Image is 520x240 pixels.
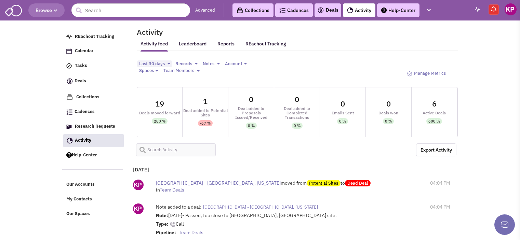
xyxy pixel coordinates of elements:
[75,123,115,129] span: Research Requests
[249,96,253,103] div: 0
[63,178,123,191] a: Our Accounts
[137,67,160,74] button: Spaces
[317,6,338,14] a: Deals
[412,111,457,115] div: Active Deals
[63,45,123,58] a: Calendar
[71,3,190,17] input: Search
[339,118,346,124] div: 0 %
[63,149,123,162] a: Help-Center
[137,111,183,115] div: Deals moved forward
[156,212,168,218] strong: Note:
[232,3,274,17] a: Collections
[345,180,371,186] span: Dead Deal
[245,37,286,51] a: REachout Tracking
[320,111,365,115] div: Emails Sent
[63,120,123,133] a: Research Requests
[203,98,208,105] div: 1
[66,125,72,129] img: Research.png
[203,204,318,210] span: [GEOGRAPHIC_DATA] - [GEOGRAPHIC_DATA], [US_STATE]
[343,3,375,17] a: Activity
[63,74,123,89] a: Deals
[75,48,93,54] span: Calendar
[66,109,72,115] img: Cadences_logo.png
[347,7,353,13] img: Activity.png
[385,118,392,124] div: 0 %
[195,7,215,14] a: Advanced
[341,100,345,108] div: 0
[66,152,72,158] img: help.png
[386,100,391,108] div: 0
[155,100,164,108] div: 19
[179,41,206,52] a: Leaderboard
[137,60,172,68] button: Last 30 days
[66,196,92,202] span: My Contacts
[63,134,124,147] a: Activity
[203,61,214,67] span: Notes
[381,8,387,13] img: help.png
[407,71,412,76] img: octicon_gear-24.png
[156,180,281,186] span: [GEOGRAPHIC_DATA] - [GEOGRAPHIC_DATA], [US_STATE]
[170,221,184,227] span: Call
[200,120,211,126] div: -67 %
[63,59,123,72] a: Tasks
[156,229,176,236] strong: Pipeline:
[279,8,285,13] img: Cadences_logo.png
[66,63,72,69] img: icon-tasks.png
[505,3,517,15] img: Keypoint Partners
[163,68,194,73] span: Team Members
[274,106,320,119] div: Deal added to Completed Transactions
[66,94,73,100] img: icon-collection-lavender.png
[156,221,169,227] strong: Type:
[183,108,228,117] div: Deal added to Potential Sites
[63,208,123,221] a: Our Spaces
[66,48,72,54] img: Calendar.png
[36,7,57,13] span: Browse
[317,6,324,14] img: icon-deals.svg
[66,77,73,85] img: icon-deals.svg
[223,60,249,68] button: Account
[63,193,123,206] a: My Contacts
[237,7,243,14] img: icon-collection-lavender-black.svg
[67,138,73,144] img: Activity.png
[416,143,456,156] a: Export the below as a .XLSX spreadsheet
[377,3,419,17] a: Help-Center
[307,180,341,186] span: Potential Sites
[161,67,202,74] button: Team Members
[63,30,123,43] a: REachout Tracking
[225,61,242,67] span: Account
[63,105,123,118] a: Cadences
[133,166,149,173] b: [DATE]
[217,41,235,51] a: Reports
[139,68,154,73] span: Spaces
[156,203,201,210] label: Note added to a deal:
[173,60,200,68] button: Records
[66,182,95,187] span: Our Accounts
[430,180,450,186] span: 04:04 PM
[175,61,192,67] span: Records
[248,123,255,129] div: 0 %
[430,203,450,210] span: 04:04 PM
[160,187,184,193] span: Team Deals
[179,229,203,236] span: Team Deals
[66,211,90,216] span: Our Spaces
[170,222,176,227] img: bx_bx-phone-callcallcino.png
[133,180,144,190] img: ny_GipEnDU-kinWYCc5EwQ.png
[428,118,440,124] div: 600 %
[136,143,216,156] input: Search Activity
[275,3,313,17] a: Cadences
[5,3,22,16] img: SmartAdmin
[75,33,114,39] span: REachout Tracking
[63,90,123,104] a: Collections
[75,63,87,69] span: Tasks
[154,118,165,124] div: 280 %
[28,3,65,17] button: Browse
[201,60,222,68] button: Notes
[403,67,449,80] a: Manage Metrics
[75,137,91,143] span: Activity
[139,61,165,67] span: Last 30 days
[432,100,437,108] div: 6
[156,212,398,238] div: [DATE]- Passed, too close to [GEOGRAPHIC_DATA], [GEOGRAPHIC_DATA] site.
[133,203,144,214] img: ny_GipEnDU-kinWYCc5EwQ.png
[295,96,299,103] div: 0
[128,29,163,35] h2: Activity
